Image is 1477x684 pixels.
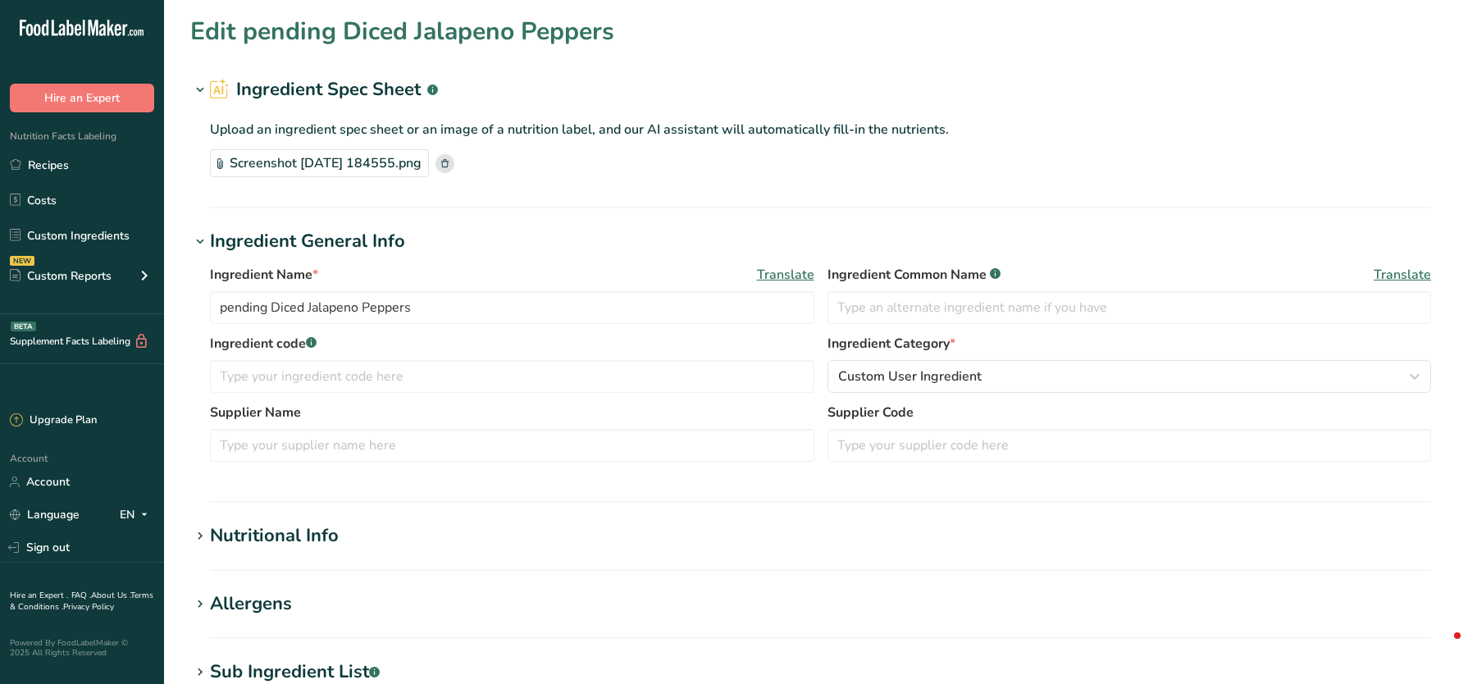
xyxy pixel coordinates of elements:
[827,291,1432,324] input: Type an alternate ingredient name if you have
[210,149,429,177] div: Screenshot [DATE] 184555.png
[190,13,614,50] h1: Edit pending Diced Jalapeno Peppers
[757,265,814,285] span: Translate
[210,265,318,285] span: Ingredient Name
[210,334,814,353] label: Ingredient code
[120,505,154,525] div: EN
[10,256,34,266] div: NEW
[10,267,112,285] div: Custom Reports
[10,413,97,429] div: Upgrade Plan
[827,265,1001,285] span: Ingredient Common Name
[210,360,814,393] input: Type your ingredient code here
[210,591,292,618] div: Allergens
[10,638,154,658] div: Powered By FoodLabelMaker © 2025 All Rights Reserved
[210,522,339,549] div: Nutritional Info
[827,403,1432,422] label: Supplier Code
[210,291,814,324] input: Type your ingredient name here
[838,367,982,386] span: Custom User Ingredient
[10,590,68,601] a: Hire an Expert .
[10,500,80,529] a: Language
[71,590,91,601] a: FAQ .
[10,84,154,112] button: Hire an Expert
[210,403,814,422] label: Supplier Name
[827,429,1432,462] input: Type your supplier code here
[11,321,36,331] div: BETA
[1374,265,1431,285] span: Translate
[210,429,814,462] input: Type your supplier name here
[827,360,1432,393] button: Custom User Ingredient
[210,76,438,103] h2: Ingredient Spec Sheet
[63,601,114,613] a: Privacy Policy
[10,590,153,613] a: Terms & Conditions .
[91,590,130,601] a: About Us .
[210,120,1431,139] p: Upload an ingredient spec sheet or an image of a nutrition label, and our AI assistant will autom...
[1421,628,1461,668] iframe: Intercom live chat
[210,228,405,255] div: Ingredient General Info
[827,334,1432,353] label: Ingredient Category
